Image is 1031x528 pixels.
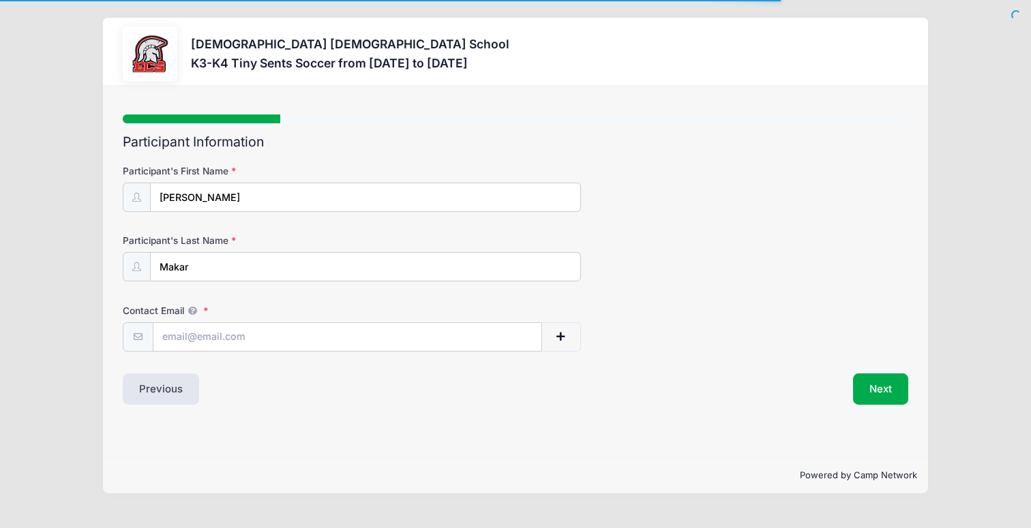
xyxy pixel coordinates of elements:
[123,164,385,178] label: Participant's First Name
[184,305,200,316] span: We will send confirmations, payment reminders, and custom email messages to each address listed. ...
[191,56,509,70] h3: K3-K4 Tiny Sents Soccer from [DATE] to [DATE]
[123,134,908,150] h2: Participant Information
[123,373,199,405] button: Previous
[153,322,543,352] input: email@email.com
[123,304,385,317] label: Contact Email
[114,469,917,482] p: Powered by Camp Network
[853,373,908,405] button: Next
[150,183,581,212] input: Participant's First Name
[150,252,581,281] input: Participant's Last Name
[123,234,385,247] label: Participant's Last Name
[191,37,509,51] h3: [DEMOGRAPHIC_DATA] [DEMOGRAPHIC_DATA] School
